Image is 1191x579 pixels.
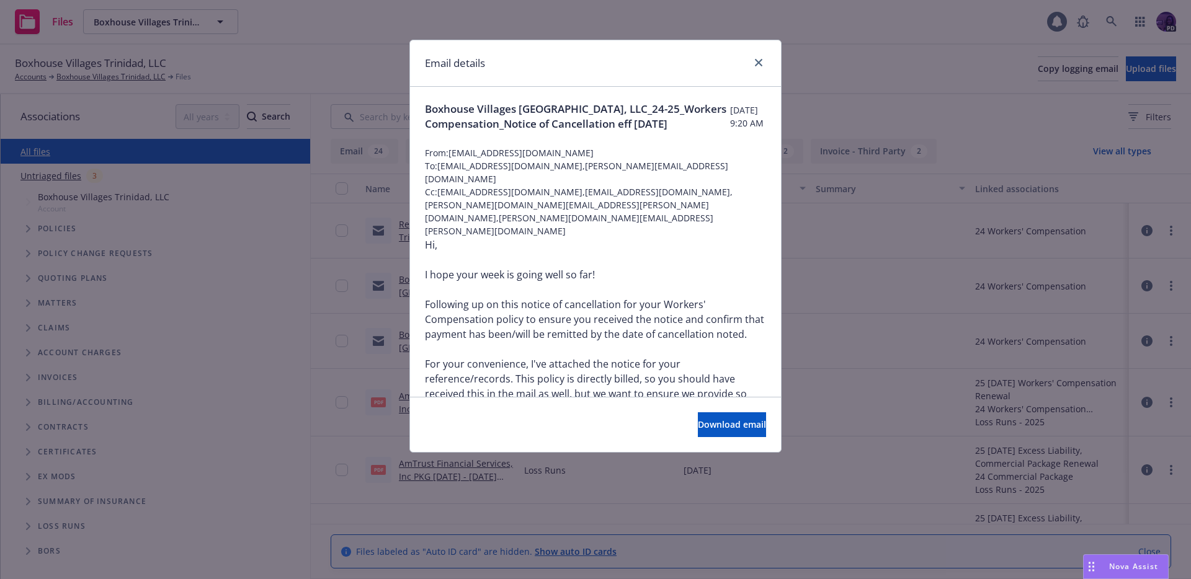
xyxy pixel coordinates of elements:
[425,102,730,131] span: Boxhouse Villages [GEOGRAPHIC_DATA], LLC_24-25_Workers Compensation_Notice of Cancellation eff [D...
[1109,561,1158,572] span: Nova Assist
[425,185,766,237] span: Cc: [EMAIL_ADDRESS][DOMAIN_NAME],[EMAIL_ADDRESS][DOMAIN_NAME],[PERSON_NAME][DOMAIN_NAME][EMAIL_AD...
[1083,554,1169,579] button: Nova Assist
[1084,555,1099,578] div: Drag to move
[425,159,766,185] span: To: [EMAIL_ADDRESS][DOMAIN_NAME],[PERSON_NAME][EMAIL_ADDRESS][DOMAIN_NAME]
[730,104,766,130] span: [DATE] 9:20 AM
[425,146,766,159] span: From: [EMAIL_ADDRESS][DOMAIN_NAME]
[698,412,766,437] button: Download email
[751,55,766,70] a: close
[425,55,485,71] h1: Email details
[698,418,766,430] span: Download email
